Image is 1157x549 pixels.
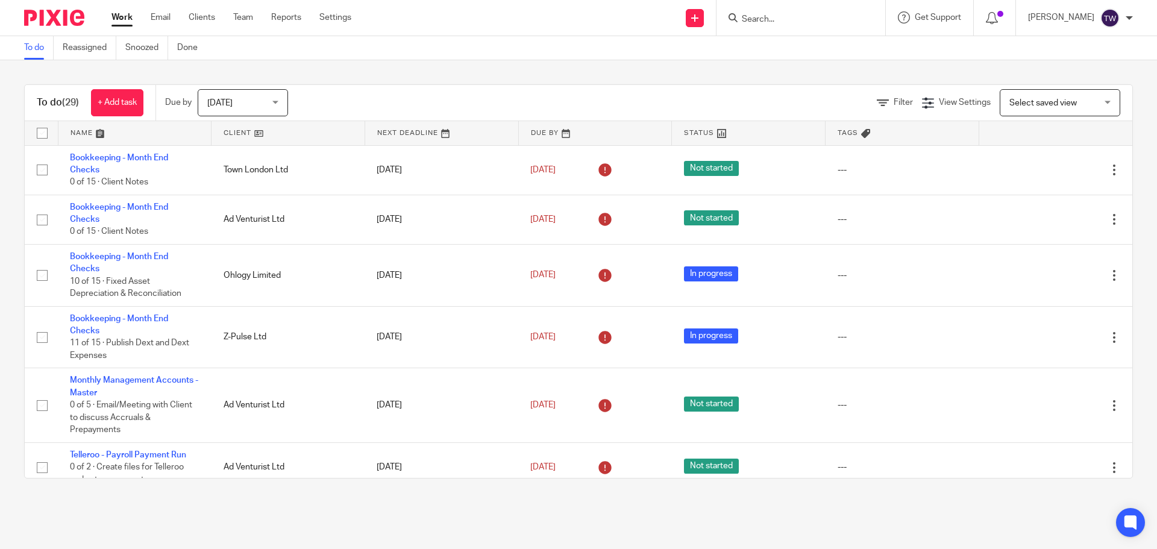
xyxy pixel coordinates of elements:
[915,13,961,22] span: Get Support
[271,11,301,24] a: Reports
[838,164,967,176] div: ---
[684,397,739,412] span: Not started
[63,36,116,60] a: Reassigned
[70,451,186,459] a: Telleroo - Payroll Payment Run
[365,244,518,306] td: [DATE]
[365,442,518,492] td: [DATE]
[838,331,967,343] div: ---
[70,376,198,397] a: Monthly Management Accounts - Master
[365,306,518,368] td: [DATE]
[319,11,351,24] a: Settings
[684,266,738,281] span: In progress
[365,368,518,442] td: [DATE]
[70,277,181,298] span: 10 of 15 · Fixed Asset Depreciation & Reconciliation
[212,244,365,306] td: Ohlogy Limited
[741,14,849,25] input: Search
[70,228,148,236] span: 0 of 15 · Client Notes
[894,98,913,107] span: Filter
[838,269,967,281] div: ---
[62,98,79,107] span: (29)
[91,89,143,116] a: + Add task
[1028,11,1094,24] p: [PERSON_NAME]
[70,203,168,224] a: Bookkeeping - Month End Checks
[838,213,967,225] div: ---
[530,463,556,471] span: [DATE]
[70,339,189,360] span: 11 of 15 · Publish Dext and Dext Expenses
[530,215,556,224] span: [DATE]
[1009,99,1077,107] span: Select saved view
[24,36,54,60] a: To do
[838,461,967,473] div: ---
[111,11,133,24] a: Work
[70,315,168,335] a: Bookkeeping - Month End Checks
[684,210,739,225] span: Not started
[207,99,233,107] span: [DATE]
[365,195,518,244] td: [DATE]
[1100,8,1120,28] img: svg%3E
[151,11,171,24] a: Email
[212,195,365,244] td: Ad Venturist Ltd
[70,154,168,174] a: Bookkeeping - Month End Checks
[24,10,84,26] img: Pixie
[212,145,365,195] td: Town London Ltd
[177,36,207,60] a: Done
[684,459,739,474] span: Not started
[212,442,365,492] td: Ad Venturist Ltd
[70,178,148,186] span: 0 of 15 · Client Notes
[530,333,556,341] span: [DATE]
[125,36,168,60] a: Snoozed
[212,306,365,368] td: Z-Pulse Ltd
[530,166,556,174] span: [DATE]
[233,11,253,24] a: Team
[165,96,192,108] p: Due by
[212,368,365,442] td: Ad Venturist Ltd
[684,328,738,344] span: In progress
[37,96,79,109] h1: To do
[838,399,967,411] div: ---
[530,271,556,280] span: [DATE]
[684,161,739,176] span: Not started
[838,130,858,136] span: Tags
[70,463,184,484] span: 0 of 2 · Create files for Telleroo and set up payment
[530,401,556,409] span: [DATE]
[70,253,168,273] a: Bookkeeping - Month End Checks
[365,145,518,195] td: [DATE]
[939,98,991,107] span: View Settings
[189,11,215,24] a: Clients
[70,401,192,434] span: 0 of 5 · Email/Meeting with Client to discuss Accruals & Prepayments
